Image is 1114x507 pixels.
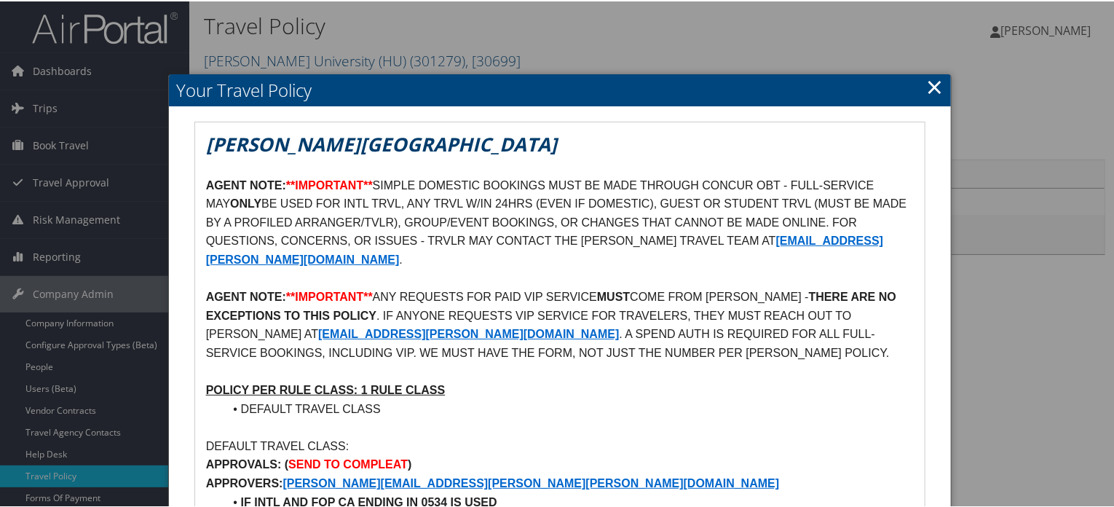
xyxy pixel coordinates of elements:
strong: AGENT NOTE: [206,289,286,302]
a: [EMAIL_ADDRESS][PERSON_NAME][DOMAIN_NAME] [206,233,884,264]
p: SIMPLE DOMESTIC BOOKINGS MUST BE MADE THROUGH CONCUR OBT - FULL-SERVICE MAY BE USED FOR INTL TRVL... [206,175,914,268]
strong: IF INTL AND FOP CA ENDING IN 0534 IS USED [241,495,497,507]
strong: ONLY [230,196,261,208]
strong: APPROVALS: [206,457,282,469]
li: DEFAULT TRAVEL CLASS [224,398,914,417]
strong: ( [285,457,288,469]
p: ANY REQUESTS FOR PAID VIP SERVICE COME FROM [PERSON_NAME] - . IF ANYONE REQUESTS VIP SERVICE FOR ... [206,286,914,361]
strong: THERE ARE NO EXCEPTIONS TO THIS POLICY [206,289,900,321]
strong: AGENT NOTE: [206,178,286,190]
h2: Your Travel Policy [169,73,952,105]
a: Close [926,71,943,100]
strong: APPROVERS: [206,476,283,488]
strong: SEND TO COMPLEAT [288,457,408,469]
a: [PERSON_NAME][EMAIL_ADDRESS][PERSON_NAME][PERSON_NAME][DOMAIN_NAME] [283,476,780,488]
p: DEFAULT TRAVEL CLASS: [206,436,914,455]
strong: ) [408,457,411,469]
strong: MUST [597,289,630,302]
u: POLICY PER RULE CLASS: 1 RULE CLASS [206,382,446,395]
em: [PERSON_NAME][GEOGRAPHIC_DATA] [206,130,557,156]
a: [EMAIL_ADDRESS][PERSON_NAME][DOMAIN_NAME] [318,326,619,339]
